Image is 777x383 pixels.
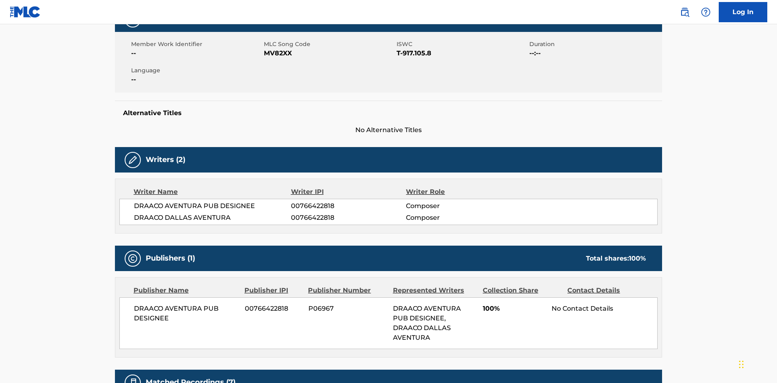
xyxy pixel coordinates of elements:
[586,254,646,263] div: Total shares:
[291,187,406,197] div: Writer IPI
[483,286,561,295] div: Collection Share
[629,255,646,262] span: 100 %
[680,7,690,17] img: search
[397,48,527,58] span: T-917.105.8
[308,304,387,314] span: P06967
[146,155,185,164] h5: Writers (2)
[264,48,395,58] span: MV82XX
[131,66,262,75] span: Language
[397,40,527,48] span: ISWC
[134,187,291,197] div: Writer Name
[291,201,406,211] span: 00766422818
[406,187,511,197] div: Writer Role
[719,2,767,22] a: Log In
[406,201,511,211] span: Composer
[245,304,302,314] span: 00766422818
[264,40,395,48] span: MLC Song Code
[529,48,660,58] span: --:--
[131,75,262,84] span: --
[128,155,138,165] img: Writers
[134,201,291,211] span: DRAACO AVENTURA PUB DESIGNEE
[115,125,662,135] span: No Alternative Titles
[131,40,262,48] span: Member Work Identifier
[739,352,744,377] div: Drag
[128,254,138,263] img: Publishers
[134,304,239,323] span: DRAACO AVENTURA PUB DESIGNEE
[134,286,238,295] div: Publisher Name
[123,109,654,117] h5: Alternative Titles
[244,286,302,295] div: Publisher IPI
[393,305,461,341] span: DRAACO AVENTURA PUB DESIGNEE, DRAACO DALLAS AVENTURA
[701,7,711,17] img: help
[698,4,714,20] div: Help
[567,286,646,295] div: Contact Details
[483,304,546,314] span: 100%
[393,286,477,295] div: Represented Writers
[134,213,291,223] span: DRAACO DALLAS AVENTURA
[737,344,777,383] iframe: Chat Widget
[146,254,195,263] h5: Publishers (1)
[552,304,657,314] div: No Contact Details
[10,6,41,18] img: MLC Logo
[529,40,660,48] span: Duration
[406,213,511,223] span: Composer
[291,213,406,223] span: 00766422818
[131,48,262,58] span: --
[308,286,386,295] div: Publisher Number
[677,4,693,20] a: Public Search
